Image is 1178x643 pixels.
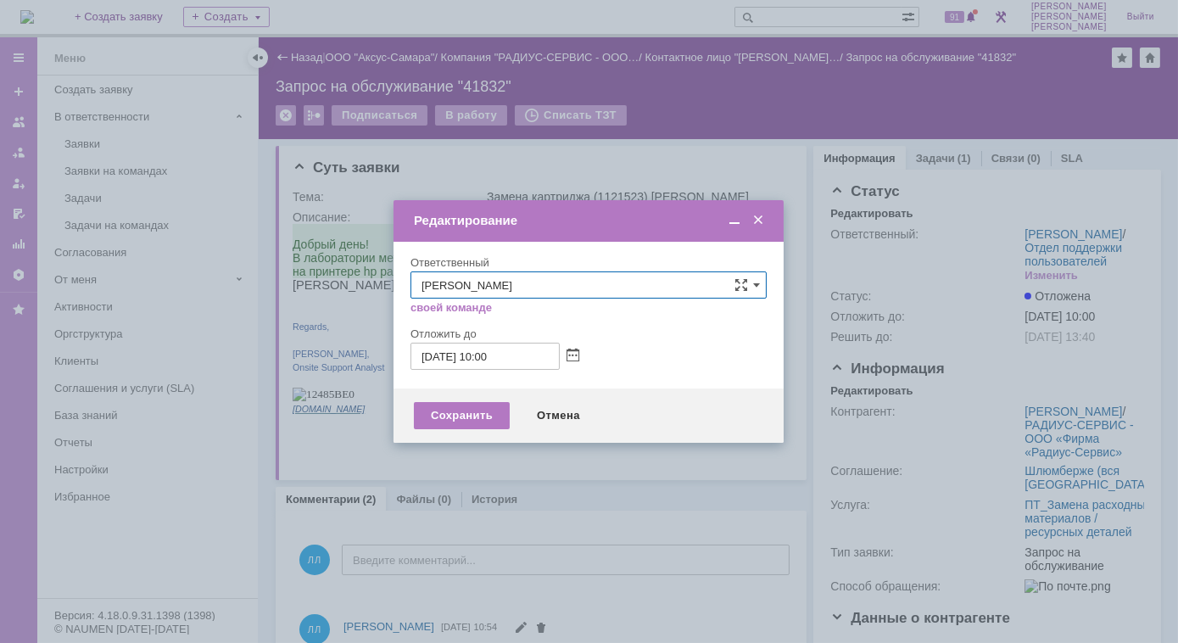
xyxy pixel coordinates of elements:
[410,257,763,268] div: Ответственный
[410,328,763,339] div: Отложить до
[734,278,748,292] span: Сложная форма
[750,213,767,228] span: Закрыть
[726,213,743,228] span: Свернуть (Ctrl + M)
[410,301,492,315] a: своей команде
[414,213,767,228] div: Редактирование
